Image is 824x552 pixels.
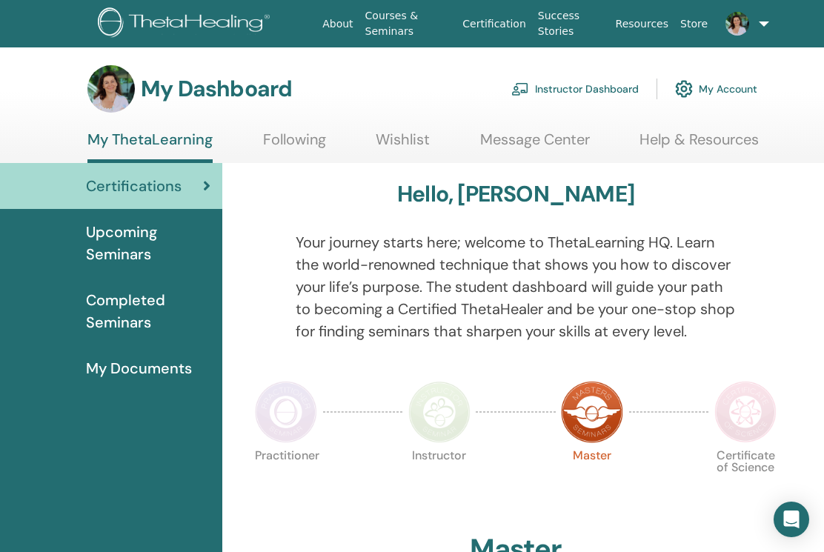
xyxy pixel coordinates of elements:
h3: My Dashboard [141,76,292,102]
img: cog.svg [675,76,693,102]
img: default.jpg [725,12,749,36]
a: Wishlist [376,130,430,159]
a: Message Center [480,130,590,159]
h3: Hello, [PERSON_NAME] [397,181,634,207]
a: Following [263,130,326,159]
img: default.jpg [87,65,135,113]
span: Certifications [86,175,182,197]
p: Instructor [408,450,471,512]
img: Instructor [408,381,471,443]
a: Store [674,10,714,38]
a: Courses & Seminars [359,2,457,45]
div: Open Intercom Messenger [774,502,809,537]
p: Master [561,450,623,512]
img: Certificate of Science [714,381,777,443]
a: Success Stories [532,2,610,45]
a: My ThetaLearning [87,130,213,163]
a: About [316,10,359,38]
a: My Account [675,73,757,105]
img: Master [561,381,623,443]
a: Certification [456,10,531,38]
a: Resources [610,10,675,38]
p: Certificate of Science [714,450,777,512]
span: Upcoming Seminars [86,221,210,265]
img: chalkboard-teacher.svg [511,82,529,96]
p: Your journey starts here; welcome to ThetaLearning HQ. Learn the world-renowned technique that sh... [296,231,737,342]
a: Help & Resources [639,130,759,159]
img: Practitioner [255,381,317,443]
a: Instructor Dashboard [511,73,639,105]
p: Practitioner [255,450,317,512]
span: My Documents [86,357,192,379]
span: Completed Seminars [86,289,210,333]
img: logo.png [98,7,275,41]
